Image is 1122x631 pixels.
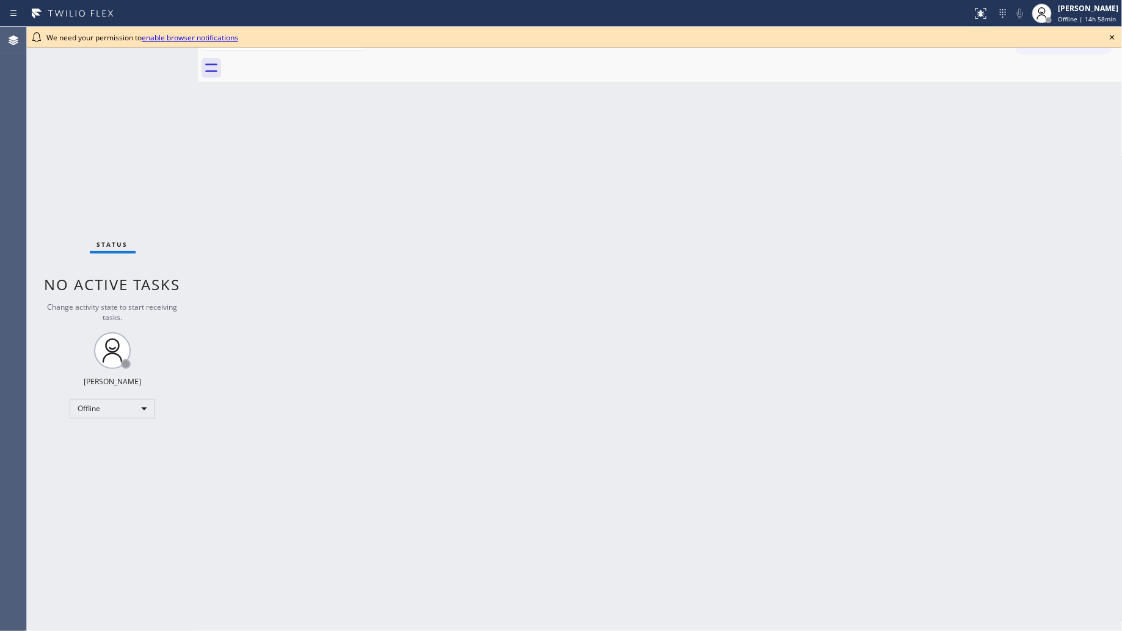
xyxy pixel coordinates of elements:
[1058,15,1116,23] span: Offline | 14h 58min
[70,399,155,418] div: Offline
[45,274,181,294] span: No active tasks
[46,32,238,43] span: We need your permission to
[1058,3,1118,13] div: [PERSON_NAME]
[1011,5,1029,22] button: Mute
[142,32,238,43] a: enable browser notifications
[97,240,128,249] span: Status
[84,376,141,387] div: [PERSON_NAME]
[48,302,178,323] span: Change activity state to start receiving tasks.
